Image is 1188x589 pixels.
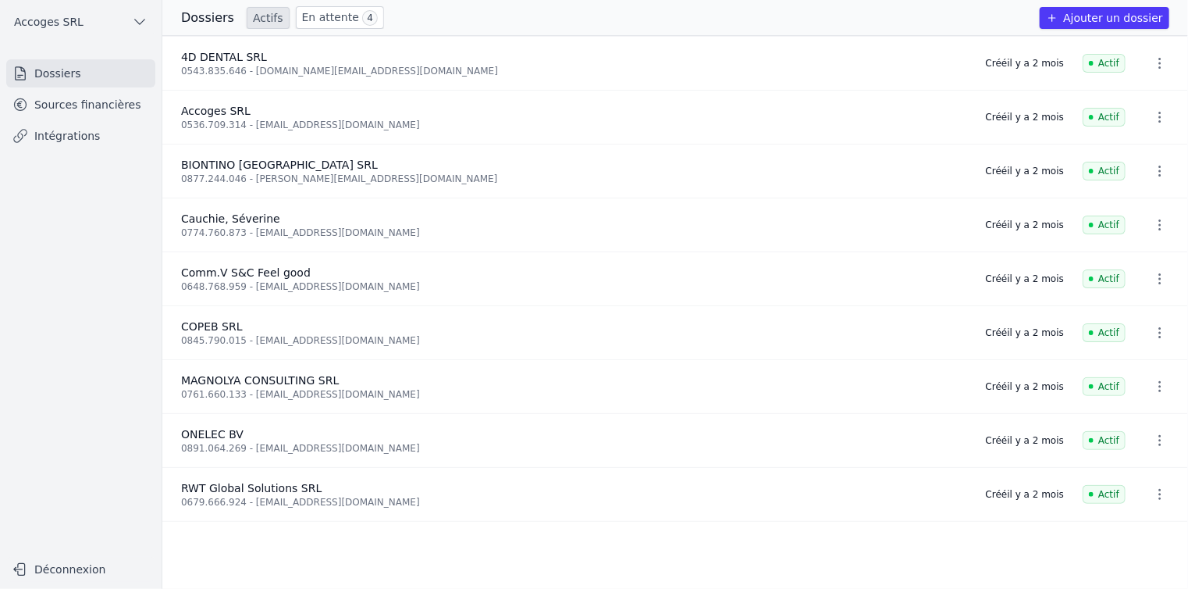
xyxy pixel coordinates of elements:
span: ONELEC BV [181,428,244,441]
span: Cauchie, Séverine [181,212,280,225]
h3: Dossiers [181,9,234,27]
a: En attente 4 [296,6,384,29]
div: 0679.666.924 - [EMAIL_ADDRESS][DOMAIN_NAME] [181,496,967,509]
div: 0543.835.646 - [DOMAIN_NAME][EMAIL_ADDRESS][DOMAIN_NAME] [181,65,967,77]
span: Comm.V S&C Feel good [181,266,311,279]
span: 4 [362,10,378,26]
button: Ajouter un dossier [1040,7,1169,29]
div: 0774.760.873 - [EMAIL_ADDRESS][DOMAIN_NAME] [181,227,967,239]
span: COPEB SRL [181,320,243,333]
span: Actif [1083,108,1126,127]
span: Accoges SRL [14,14,84,30]
span: Actif [1083,54,1126,73]
div: 0891.064.269 - [EMAIL_ADDRESS][DOMAIN_NAME] [181,442,967,455]
button: Déconnexion [6,557,155,582]
span: BIONTINO [GEOGRAPHIC_DATA] SRL [181,159,378,171]
span: Actif [1083,377,1126,396]
div: 0536.709.314 - [EMAIL_ADDRESS][DOMAIN_NAME] [181,119,967,131]
a: Intégrations [6,122,155,150]
div: Créé il y a 2 mois [986,380,1064,393]
span: Actif [1083,216,1126,234]
button: Accoges SRL [6,9,155,34]
div: 0877.244.046 - [PERSON_NAME][EMAIL_ADDRESS][DOMAIN_NAME] [181,173,967,185]
span: MAGNOLYA CONSULTING SRL [181,374,339,387]
span: 4D DENTAL SRL [181,51,267,63]
div: 0648.768.959 - [EMAIL_ADDRESS][DOMAIN_NAME] [181,280,967,293]
span: Actif [1083,323,1126,342]
div: Créé il y a 2 mois [986,434,1064,447]
div: Créé il y a 2 mois [986,327,1064,339]
span: Actif [1083,431,1126,450]
div: Créé il y a 2 mois [986,488,1064,501]
a: Actifs [247,7,290,29]
div: Créé il y a 2 mois [986,273,1064,285]
div: Créé il y a 2 mois [986,57,1064,70]
div: 0845.790.015 - [EMAIL_ADDRESS][DOMAIN_NAME] [181,334,967,347]
span: RWT Global Solutions SRL [181,482,322,494]
div: 0761.660.133 - [EMAIL_ADDRESS][DOMAIN_NAME] [181,388,967,401]
span: Actif [1083,270,1126,288]
div: Créé il y a 2 mois [986,219,1064,231]
div: Créé il y a 2 mois [986,165,1064,177]
span: Actif [1083,162,1126,180]
a: Dossiers [6,59,155,87]
div: Créé il y a 2 mois [986,111,1064,123]
span: Accoges SRL [181,105,251,117]
a: Sources financières [6,91,155,119]
span: Actif [1083,485,1126,504]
